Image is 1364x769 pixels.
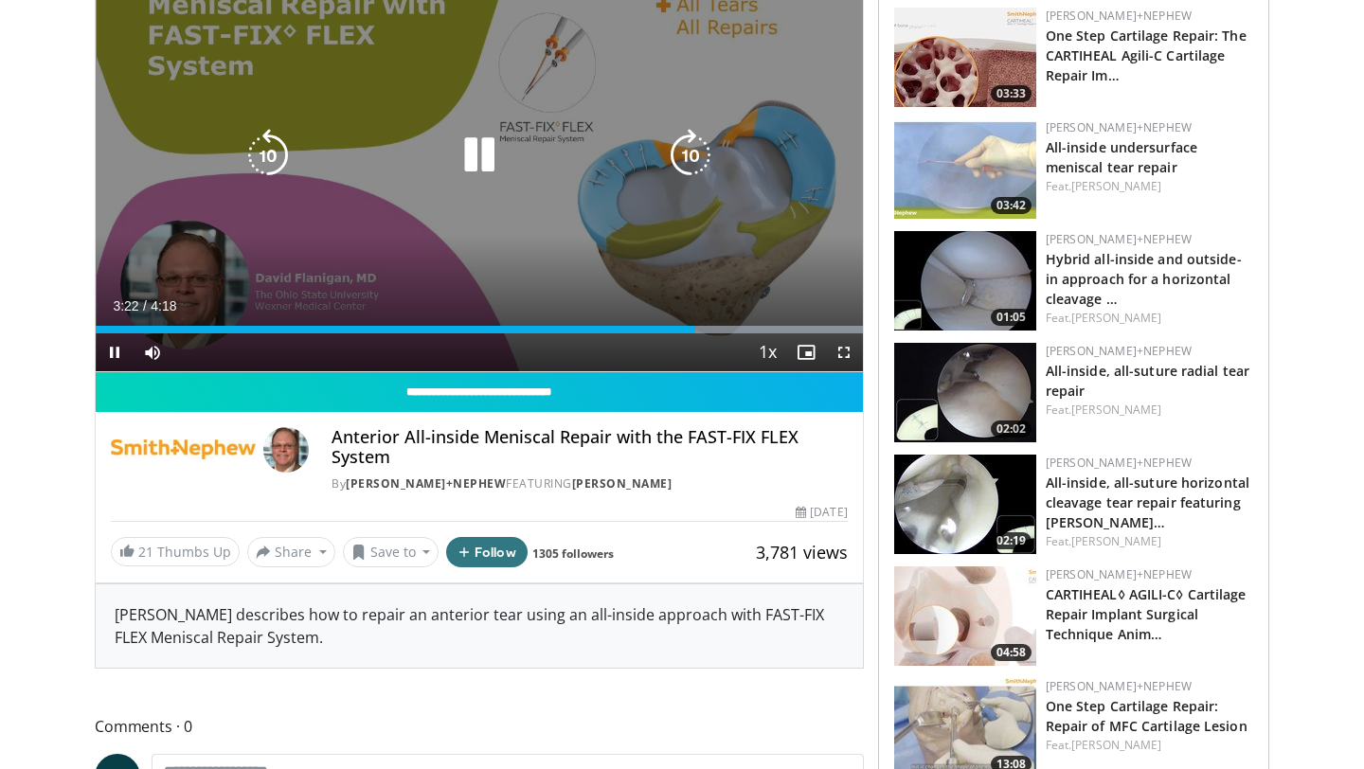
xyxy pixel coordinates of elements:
a: CARTIHEAL◊ AGILI-C◊ Cartilage Repair Implant Surgical Technique Anim… [1046,585,1247,643]
a: 1305 followers [532,545,614,562]
a: [PERSON_NAME] [1071,737,1161,753]
div: Feat. [1046,310,1253,327]
span: 01:05 [991,309,1032,326]
button: Save to [343,537,440,567]
img: 0d5ae7a0-0009-4902-af95-81e215730076.150x105_q85_crop-smart_upscale.jpg [894,343,1036,442]
div: Feat. [1046,533,1253,550]
span: 04:58 [991,644,1032,661]
div: Progress Bar [96,326,863,333]
span: 21 [138,543,153,561]
button: Playback Rate [749,333,787,371]
button: Mute [134,333,171,371]
a: All-inside, all-suture radial tear repair [1046,362,1249,400]
a: One Step Cartilage Repair: Repair of MFC Cartilage Lesion [1046,697,1247,735]
span: 3,781 views [756,541,848,563]
a: 04:58 [894,566,1036,666]
a: 02:02 [894,343,1036,442]
a: [PERSON_NAME]+Nephew [1046,566,1192,582]
a: [PERSON_NAME] [1071,310,1161,326]
a: 21 Thumbs Up [111,537,240,566]
a: [PERSON_NAME]+Nephew [346,475,506,492]
img: 364c13b8-bf65-400b-a941-5a4a9c158216.150x105_q85_crop-smart_upscale.jpg [894,231,1036,331]
a: [PERSON_NAME] [572,475,673,492]
a: 01:05 [894,231,1036,331]
img: 781f413f-8da4-4df1-9ef9-bed9c2d6503b.150x105_q85_crop-smart_upscale.jpg [894,8,1036,107]
h4: Anterior All-inside Meniscal Repair with the FAST-FIX FLEX System [332,427,847,468]
span: 03:33 [991,85,1032,102]
a: 02:19 [894,455,1036,554]
a: [PERSON_NAME]+Nephew [1046,8,1192,24]
span: 3:22 [113,298,138,313]
a: 03:33 [894,8,1036,107]
span: 4:18 [151,298,176,313]
a: [PERSON_NAME]+Nephew [1046,119,1192,135]
a: [PERSON_NAME]+Nephew [1046,231,1192,247]
div: Feat. [1046,178,1253,195]
div: By FEATURING [332,475,847,492]
div: [DATE] [796,504,847,521]
span: / [143,298,147,313]
button: Fullscreen [825,333,863,371]
a: [PERSON_NAME] [1071,178,1161,194]
img: 173c071b-399e-4fbc-8156-5fdd8d6e2d0e.150x105_q85_crop-smart_upscale.jpg [894,455,1036,554]
a: 03:42 [894,119,1036,219]
a: [PERSON_NAME] [1071,533,1161,549]
a: [PERSON_NAME]+Nephew [1046,678,1192,694]
a: [PERSON_NAME] [1071,402,1161,418]
span: 02:19 [991,532,1032,549]
button: Pause [96,333,134,371]
a: All-inside, all-suture horizontal cleavage tear repair featuring [PERSON_NAME]… [1046,474,1249,531]
span: 03:42 [991,197,1032,214]
span: Comments 0 [95,714,864,739]
img: Smith+Nephew [111,427,256,473]
button: Share [247,537,335,567]
a: [PERSON_NAME]+Nephew [1046,343,1192,359]
button: Follow [446,537,528,567]
img: 02c34c8e-0ce7-40b9-85e3-cdd59c0970f9.150x105_q85_crop-smart_upscale.jpg [894,119,1036,219]
a: All-inside undersurface meniscal tear repair [1046,138,1197,176]
div: Feat. [1046,737,1253,754]
div: Feat. [1046,402,1253,419]
span: 02:02 [991,420,1032,438]
button: Enable picture-in-picture mode [787,333,825,371]
img: 0d962de6-6f40-43c7-a91b-351674d85659.150x105_q85_crop-smart_upscale.jpg [894,566,1036,666]
img: Avatar [263,427,309,473]
a: One Step Cartilage Repair: The CARTIHEAL Agili-C Cartilage Repair Im… [1046,27,1247,84]
a: [PERSON_NAME]+Nephew [1046,455,1192,471]
a: Hybrid all-inside and outside-in approach for a horizontal cleavage … [1046,250,1242,308]
div: [PERSON_NAME] describes how to repair an anterior tear using an all-inside approach with FAST-FIX... [96,584,863,668]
